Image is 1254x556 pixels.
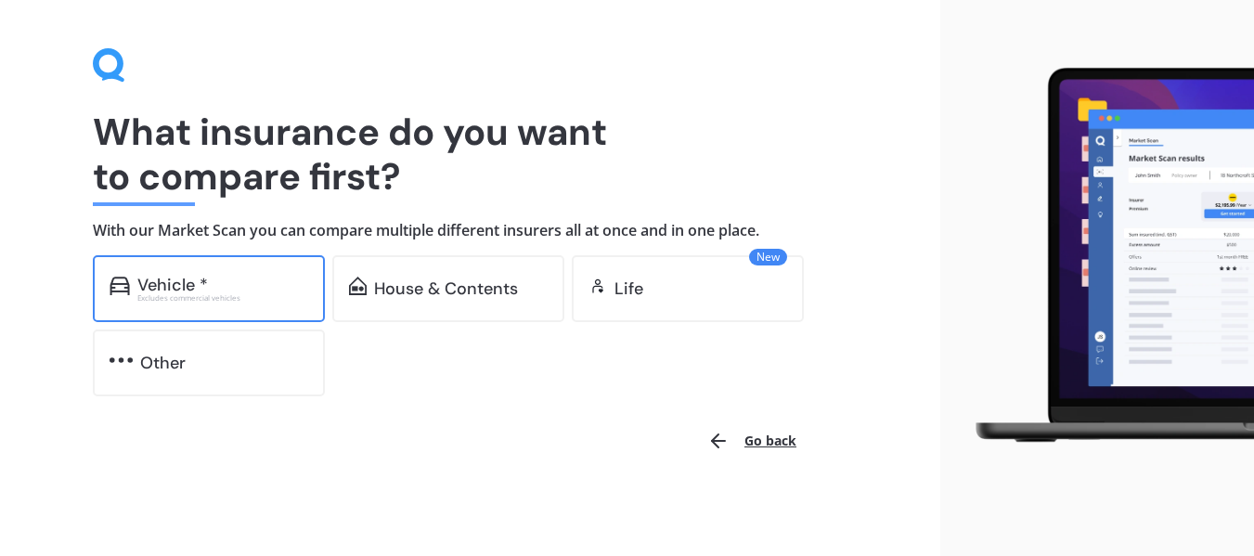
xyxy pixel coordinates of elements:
[110,277,130,295] img: car.f15378c7a67c060ca3f3.svg
[696,419,808,463] button: Go back
[137,294,308,302] div: Excludes commercial vehicles
[614,279,643,298] div: Life
[588,277,607,295] img: life.f720d6a2d7cdcd3ad642.svg
[93,221,847,240] h4: With our Market Scan you can compare multiple different insurers all at once and in one place.
[93,110,847,199] h1: What insurance do you want to compare first?
[955,59,1254,451] img: laptop.webp
[374,279,518,298] div: House & Contents
[349,277,367,295] img: home-and-contents.b802091223b8502ef2dd.svg
[749,249,787,265] span: New
[137,276,208,294] div: Vehicle *
[140,354,186,372] div: Other
[110,351,133,369] img: other.81dba5aafe580aa69f38.svg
